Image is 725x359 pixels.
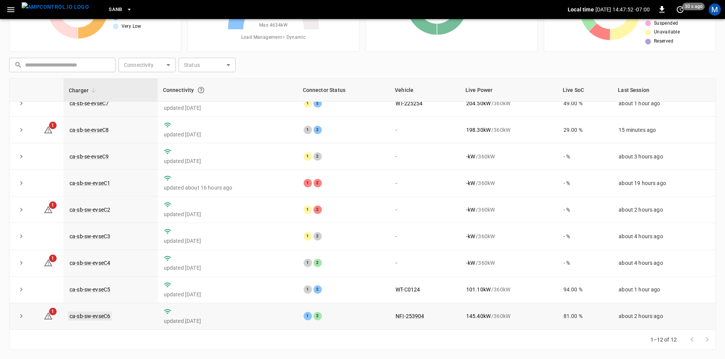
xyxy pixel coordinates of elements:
[164,237,291,245] p: updated [DATE]
[557,117,613,143] td: 29.00 %
[304,206,312,214] div: 1
[557,90,613,117] td: 49.00 %
[164,210,291,218] p: updated [DATE]
[194,83,208,97] button: Connection between the charger and our software.
[44,206,53,212] a: 1
[389,196,460,223] td: -
[49,201,57,209] span: 1
[109,5,122,14] span: SanB
[304,99,312,108] div: 1
[44,313,53,319] a: 1
[389,143,460,170] td: -
[396,100,423,106] a: WT-225254
[466,206,475,214] p: - kW
[122,23,141,30] span: Very Low
[613,303,716,330] td: about 2 hours ago
[313,179,322,187] div: 2
[613,250,716,277] td: about 4 hours ago
[389,250,460,277] td: -
[16,257,27,269] button: expand row
[557,277,613,303] td: 94.00 %
[557,196,613,223] td: - %
[466,259,551,267] div: / 360 kW
[164,157,291,165] p: updated [DATE]
[557,303,613,330] td: 81.00 %
[16,98,27,109] button: expand row
[164,184,291,191] p: updated about 16 hours ago
[304,259,312,267] div: 1
[164,104,291,112] p: updated [DATE]
[466,179,551,187] div: / 360 kW
[389,170,460,196] td: -
[654,20,678,27] span: Suspended
[313,126,322,134] div: 2
[304,152,312,161] div: 1
[313,206,322,214] div: 2
[613,143,716,170] td: about 3 hours ago
[466,100,551,107] div: / 360 kW
[164,131,291,138] p: updated [DATE]
[613,90,716,117] td: about 1 hour ago
[49,255,57,262] span: 1
[613,79,716,102] th: Last Session
[389,223,460,250] td: -
[44,127,53,133] a: 1
[70,153,109,160] a: ca-sb-se-evseC9
[259,22,288,29] span: Max. 4634 kW
[682,3,705,10] span: 30 s ago
[466,286,551,293] div: / 360 kW
[16,151,27,162] button: expand row
[396,286,420,293] a: WT-C0124
[16,204,27,215] button: expand row
[313,285,322,294] div: 2
[313,312,322,320] div: 2
[298,79,390,102] th: Connector Status
[70,286,110,293] a: ca-sb-sw-evseC5
[654,38,673,45] span: Reserved
[557,250,613,277] td: - %
[466,153,475,160] p: - kW
[49,122,57,129] span: 1
[16,284,27,295] button: expand row
[466,100,491,107] p: 204.50 kW
[16,231,27,242] button: expand row
[304,179,312,187] div: 1
[557,223,613,250] td: - %
[651,336,677,343] p: 1–12 of 12
[70,207,110,213] a: ca-sb-sw-evseC2
[313,152,322,161] div: 2
[389,79,460,102] th: Vehicle
[69,86,98,95] span: Charger
[466,286,491,293] p: 101.10 kW
[304,312,312,320] div: 1
[49,308,57,315] span: 1
[460,79,557,102] th: Live Power
[709,3,721,16] div: profile-icon
[466,259,475,267] p: - kW
[466,126,551,134] div: / 360 kW
[164,317,291,325] p: updated [DATE]
[613,223,716,250] td: about 4 hours ago
[557,143,613,170] td: - %
[557,79,613,102] th: Live SoC
[466,312,491,320] p: 145.40 kW
[613,196,716,223] td: about 2 hours ago
[466,126,491,134] p: 198.30 kW
[164,291,291,298] p: updated [DATE]
[70,233,110,239] a: ca-sb-sw-evseC3
[466,232,551,240] div: / 360 kW
[613,170,716,196] td: about 19 hours ago
[466,232,475,240] p: - kW
[674,3,686,16] button: set refresh interval
[466,206,551,214] div: / 360 kW
[164,264,291,272] p: updated [DATE]
[613,277,716,303] td: about 1 hour ago
[568,6,594,13] p: Local time
[389,117,460,143] td: -
[16,177,27,189] button: expand row
[466,153,551,160] div: / 360 kW
[70,260,110,266] a: ca-sb-sw-evseC4
[304,126,312,134] div: 1
[466,179,475,187] p: - kW
[396,313,424,319] a: NFI-253904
